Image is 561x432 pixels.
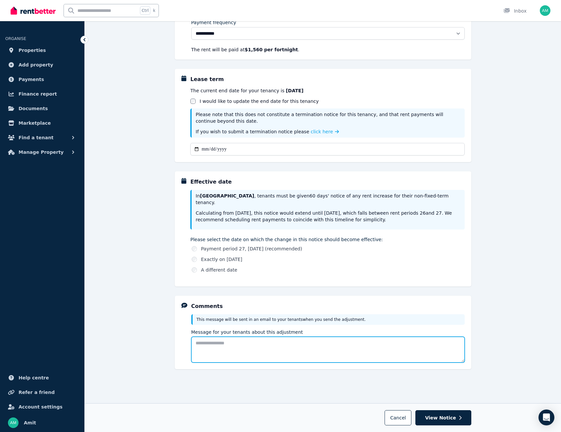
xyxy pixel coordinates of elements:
[140,6,150,15] span: Ctrl
[197,317,461,322] p: This message will be sent in an email to your tenants when you send the adjustment.
[196,193,460,206] p: In , tenants must be given 60 days ' notice of any rent increase for their non-fixed-term tenancy.
[19,134,54,142] span: Find a tenant
[5,73,79,86] a: Payments
[196,210,460,223] p: Calculating from [DATE], this notice would extend until [DATE] , which falls between rent periods...
[5,146,79,159] button: Manage Property
[5,371,79,384] a: Help centre
[311,129,333,134] span: click here
[245,47,298,52] b: $1,560 per fortnight
[11,6,56,16] img: RentBetter
[19,46,46,54] span: Properties
[201,256,242,263] label: Exactly on [DATE]
[24,419,36,427] span: Amit
[191,329,303,335] label: Message for your tenants about this adjustment
[8,417,19,428] img: Amit
[503,8,527,14] div: Inbox
[19,148,64,156] span: Manage Property
[5,116,79,130] a: Marketplace
[385,410,411,425] button: Cancel
[19,75,44,83] span: Payments
[5,44,79,57] a: Properties
[19,403,63,411] span: Account settings
[19,105,48,112] span: Documents
[5,131,79,144] button: Find a tenant
[5,36,26,41] span: ORGANISE
[153,8,155,13] span: k
[5,102,79,115] a: Documents
[190,178,232,186] h5: Effective date
[425,414,456,421] span: View Notice
[19,90,57,98] span: Finance report
[415,410,471,425] button: View Notice
[191,46,465,53] p: The rent will be paid at .
[5,58,79,71] a: Add property
[190,87,464,94] p: The current end date for your tenancy is
[196,111,460,124] p: Please note that this does not constitute a termination notice for this tenancy, and that rent pa...
[5,400,79,413] a: Account settings
[200,98,319,105] label: I would like to update the end date for this tenancy
[19,61,53,69] span: Add property
[191,302,223,310] h5: Comments
[190,75,224,83] h5: Lease term
[5,386,79,399] a: Refer a friend
[5,87,79,101] a: Finance report
[201,245,302,252] label: Payment period 27, [DATE] (recommended)
[390,415,406,420] span: Cancel
[190,236,464,243] label: Please select the date on which the change in this notice should become effective:
[19,119,51,127] span: Marketplace
[540,5,550,16] img: Amit
[191,19,236,26] label: Payment frequency
[200,193,254,198] strong: [GEOGRAPHIC_DATA]
[19,388,55,396] span: Refer a friend
[286,88,304,93] b: [DATE]
[196,128,460,135] p: If you wish to submit a termination notice please
[538,410,554,425] div: Open Intercom Messenger
[19,374,49,382] span: Help centre
[201,267,237,273] label: A different date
